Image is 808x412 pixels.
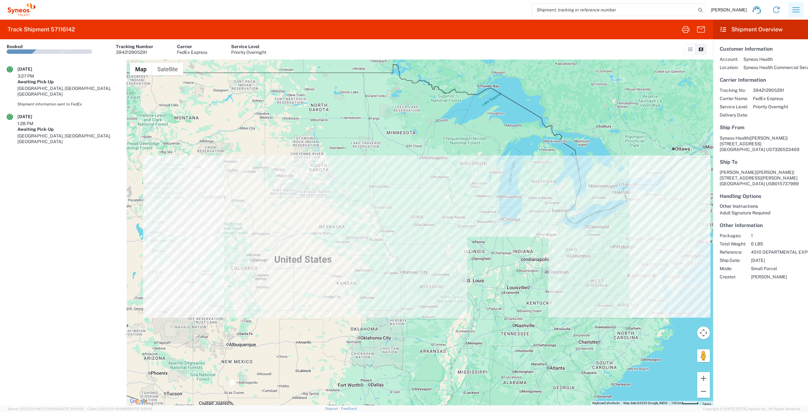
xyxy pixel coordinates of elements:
div: Carrier [177,44,207,49]
img: Google [128,397,149,405]
span: Total Weight: [720,241,746,247]
span: [PERSON_NAME] [711,7,747,13]
div: Awaiting Pick-Up [17,79,120,85]
div: Priority Overnight [231,49,266,55]
span: 7326523469 [772,147,799,152]
div: Service Level [231,44,266,49]
span: ([PERSON_NAME]) [756,170,794,175]
h5: Carrier Information [720,77,801,83]
span: 100 km [671,401,682,405]
span: [DATE] 10:54:32 [59,407,84,411]
div: 3:27 PM [17,73,49,79]
a: Support [325,407,341,410]
h6: Other Instructions [720,204,801,209]
button: Show satellite imagery [152,63,183,75]
span: Server: 2025.21.0-667a72bf6fa [8,407,84,411]
span: 394212905291 [753,87,788,93]
span: Map data ©2025 Google, INEGI [623,401,667,405]
span: Ship Date: [720,257,746,263]
span: Client: 2025.21.0-f0c8481 [87,407,152,411]
div: Adult Signature Required [720,210,801,216]
a: Terms [702,402,711,406]
span: Account: [720,56,738,62]
button: Map camera controls [697,326,710,339]
span: Carrier Name: [720,96,748,101]
span: Copyright © [DATE]-[DATE] Agistix Inc., All Rights Reserved [703,406,800,412]
h5: Other Information [720,222,801,228]
button: Drag Pegman onto the map to open Street View [697,349,710,362]
span: [STREET_ADDRESS] [720,141,761,146]
a: Open this area in Google Maps (opens a new window) [128,397,149,405]
span: Mode: [720,266,746,271]
span: ([PERSON_NAME]) [749,136,788,141]
div: [GEOGRAPHIC_DATA], [GEOGRAPHIC_DATA], [GEOGRAPHIC_DATA] [17,133,120,144]
div: Shipment information sent to FedEx [17,101,120,107]
button: Keyboard shortcuts [592,401,620,405]
button: Zoom in [697,372,710,385]
div: 394212905291 [116,49,153,55]
span: Packages: [720,233,746,238]
div: Awaiting Pick-Up [17,126,120,132]
a: Feedback [341,407,357,410]
span: Syneos Health [720,136,749,141]
h5: Customer Information [720,46,801,52]
span: Delivery Date: [720,112,748,118]
span: Creator: [720,274,746,280]
div: Booked [7,44,23,49]
span: FedEx Express [753,96,788,101]
span: Reference: [720,249,746,255]
button: Show street map [130,63,152,75]
span: Priority Overnight [753,104,788,110]
div: [GEOGRAPHIC_DATA], [GEOGRAPHIC_DATA], [GEOGRAPHIC_DATA] [17,86,120,97]
address: [GEOGRAPHIC_DATA] US [720,135,801,152]
div: [DATE] [17,66,49,72]
h5: Handling Options [720,193,801,199]
span: Location: [720,65,738,70]
span: [DATE] 11:51:43 [129,407,152,411]
span: 8015737989 [772,181,799,186]
span: Tracking No: [720,87,748,93]
span: Service Level: [720,104,748,110]
button: Map Scale: 100 km per 48 pixels [669,401,700,405]
h5: Ship From [720,124,801,130]
address: [GEOGRAPHIC_DATA] US [720,169,801,187]
span: [PERSON_NAME] [STREET_ADDRESS][PERSON_NAME] [720,170,798,181]
div: 1:28 PM [17,121,49,126]
div: FedEx Express [177,49,207,55]
div: Tracking Number [116,44,153,49]
h2: Track Shipment 57116142 [8,26,75,33]
header: Shipment Overview [713,20,808,39]
button: Zoom out [697,385,710,398]
div: [DATE] [17,114,49,119]
input: Shipment, tracking or reference number [532,4,696,16]
h5: Ship To [720,159,801,165]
